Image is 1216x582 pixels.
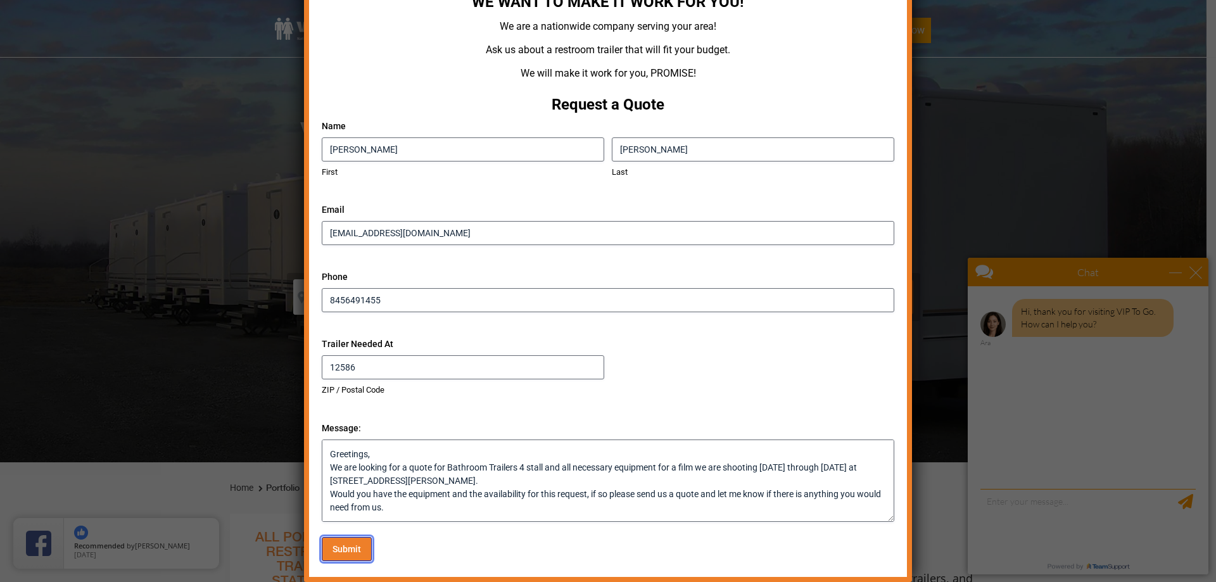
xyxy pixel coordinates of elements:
[229,16,242,28] div: close
[322,167,604,179] label: First
[20,89,236,96] div: Ara
[80,308,175,324] a: powered by link
[322,338,393,350] legend: Trailer Needed At
[322,203,894,216] label: Email
[322,422,894,434] label: Message:
[20,61,46,87] img: Ara avatar image.
[322,120,346,132] legend: Name
[612,167,894,179] label: Last
[322,270,894,283] label: Phone
[325,16,891,37] p: We are a nationwide company serving your area!
[552,96,664,113] strong: Request a Quote
[325,40,891,60] p: Ask us about a restroom trailer that will fit your budget.
[322,537,372,561] input: Submit
[52,8,204,36] div: Chat
[218,244,233,259] div: Send Message
[209,16,222,28] div: minimize
[20,239,236,305] textarea: type your message
[325,63,891,84] p: We will make it work for you, PROMISE!
[322,384,604,396] label: ZIP / Postal Code
[52,49,213,87] div: Hi, thank you for visiting VIP To Go. How can I help you?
